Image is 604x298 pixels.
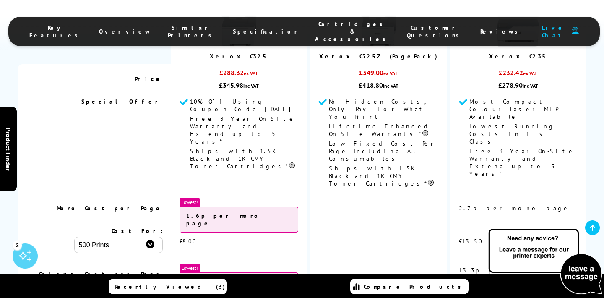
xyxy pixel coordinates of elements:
[572,27,579,35] img: user-headset-duotone.svg
[329,98,428,120] span: No Hidden Costs, Only Pay For What You Print
[99,28,151,35] span: Overview
[243,83,259,89] span: inc VAT
[480,28,522,35] span: Reviews
[4,128,13,171] span: Product Finder
[244,70,258,76] span: ex VAT
[459,267,552,282] span: 13.3p per colour page
[190,98,292,113] span: 10% Off Using Coupon Code [DATE]
[350,279,469,294] a: Compare Products
[13,240,22,250] div: 3
[180,238,197,245] span: £8.00
[364,283,466,290] span: Compare Products
[180,198,200,207] span: Lowest!
[459,238,483,245] span: £13.50
[318,81,439,89] div: £418.80
[469,123,555,145] span: Lowest Running Costs in its Class
[168,24,216,39] span: Similar Printers
[459,68,578,81] div: £232.42
[459,81,578,89] div: £278.90
[29,24,82,39] span: Key Features
[459,204,570,212] span: 2.7p per mono page
[523,83,538,89] span: inc VAT
[319,52,437,60] a: Xerox C325Z (PagePack)
[329,123,430,138] span: Lifetime Enhanced On-Site Warranty*
[469,147,575,178] span: Free 3 Year On-Site Warranty and Extend up to 5 Years*
[233,28,298,35] span: Specification
[180,264,200,272] span: Lowest!
[190,147,295,170] span: Ships with 1.5K Black and 1K CMY Toner Cartridges*
[383,83,398,89] span: inc VAT
[523,70,537,76] span: ex VAT
[315,20,390,43] span: Cartridges & Accessories
[81,98,163,105] span: Special Offer
[329,140,437,162] span: Low Fixed Cost Per Page Including All Consumables
[180,207,298,233] div: 1.6p per mono page
[407,24,463,39] span: Customer Questions
[180,68,298,81] div: £288.32
[115,283,225,290] span: Recently Viewed (3)
[489,52,547,60] a: Xerox C235
[469,98,557,120] span: Most Compact Colour Laser MFP Available
[109,279,227,294] a: Recently Viewed (3)
[135,75,163,83] span: Price
[180,81,298,89] div: £345.98
[329,165,434,187] span: Ships with 1.5K Black and 1K CMY Toner Cartridges*
[210,52,268,60] a: Xerox C325
[383,70,398,76] span: ex VAT
[57,204,163,212] span: Mono Cost per Page
[39,270,163,278] span: Colour Cost per Page
[539,24,568,39] span: Live Chat
[112,227,163,235] span: Cost For:
[190,115,296,145] span: Free 3 Year On-Site Warranty and Extend up to 5 Years*
[318,68,439,81] div: £349.00
[487,227,604,296] img: Open Live Chat window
